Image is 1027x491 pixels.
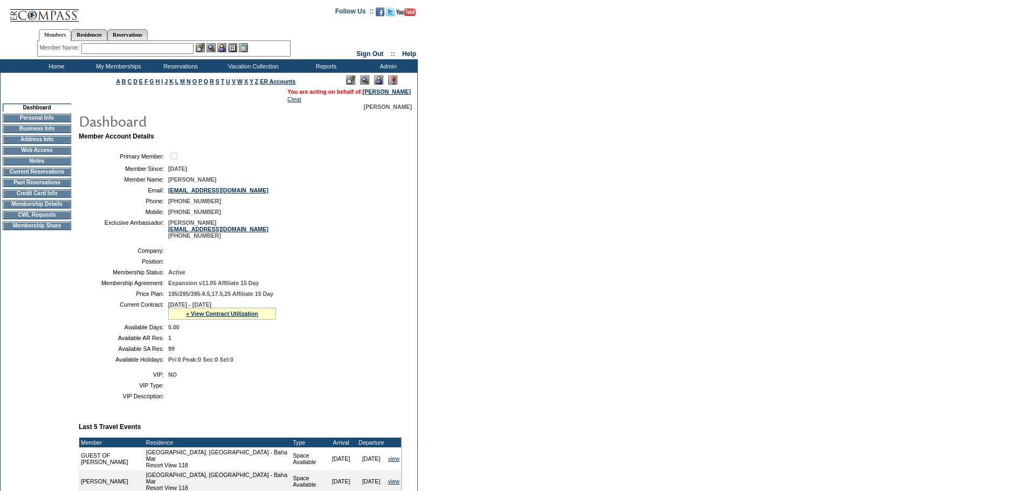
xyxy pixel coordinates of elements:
td: Address Info [3,135,71,144]
td: Home [24,59,86,73]
span: NO [168,371,177,378]
td: Primary Member: [83,151,164,161]
a: [PERSON_NAME] [363,88,411,95]
td: VIP: [83,371,164,378]
td: Personal Info [3,114,71,122]
a: L [175,78,178,85]
b: Member Account Details [79,133,154,140]
td: Available Days: [83,324,164,330]
a: Become our fan on Facebook [376,11,384,17]
td: Space Available [291,447,326,470]
td: [DATE] [326,447,356,470]
a: E [139,78,143,85]
a: G [149,78,154,85]
td: VIP Description: [83,393,164,399]
td: Email: [83,187,164,193]
td: Available AR Res: [83,335,164,341]
td: GUEST OF [PERSON_NAME] [79,447,144,470]
span: Expansion v11.05 Affiliate 15 Day [168,280,259,286]
a: V [232,78,236,85]
a: C [127,78,132,85]
span: [PERSON_NAME] [PHONE_NUMBER] [168,219,268,239]
a: X [244,78,248,85]
div: Member Name: [40,43,81,52]
a: Members [39,29,72,41]
td: Arrival [326,438,356,447]
a: Follow us on Twitter [386,11,395,17]
span: [PHONE_NUMBER] [168,209,221,215]
a: Q [204,78,208,85]
span: [PERSON_NAME] [168,176,216,183]
td: Reservations [148,59,210,73]
a: I [161,78,163,85]
a: Reservations [107,29,148,40]
td: Residence [144,438,291,447]
img: Follow us on Twitter [386,8,395,16]
span: 5.00 [168,324,180,330]
td: Membership Status: [83,269,164,275]
td: Type [291,438,326,447]
img: pgTtlDashboard.gif [78,110,294,132]
td: Position: [83,258,164,265]
td: Available Holidays: [83,356,164,363]
a: T [221,78,225,85]
a: B [122,78,126,85]
a: Sign Out [356,50,383,58]
img: Impersonate [217,43,226,52]
a: view [388,478,399,485]
td: Member Since: [83,165,164,172]
img: b_edit.gif [196,43,205,52]
span: [DATE] - [DATE] [168,301,211,308]
a: » View Contract Utilization [186,310,258,317]
td: Current Contract: [83,301,164,320]
td: Past Reservations [3,178,71,187]
a: Clear [287,96,301,102]
a: Residences [71,29,107,40]
a: [EMAIL_ADDRESS][DOMAIN_NAME] [168,226,268,232]
td: Admin [356,59,418,73]
td: Membership Agreement: [83,280,164,286]
span: Pri:0 Peak:0 Sec:0 Sel:0 [168,356,233,363]
a: ER Accounts [260,78,295,85]
td: Member Name: [83,176,164,183]
td: Dashboard [3,103,71,112]
td: Membership Share [3,222,71,230]
td: VIP Type: [83,382,164,389]
td: Notes [3,157,71,165]
a: S [216,78,219,85]
a: view [388,455,399,462]
a: A [116,78,120,85]
td: Departure [356,438,387,447]
a: W [237,78,243,85]
img: Reservations [228,43,237,52]
img: View [206,43,216,52]
b: Last 5 Travel Events [79,423,141,431]
td: Credit Card Info [3,189,71,198]
a: [EMAIL_ADDRESS][DOMAIN_NAME] [168,187,268,193]
td: Available SA Res: [83,345,164,352]
a: O [192,78,197,85]
td: Mobile: [83,209,164,215]
img: Log Concern/Member Elevation [388,75,397,85]
span: 1 [168,335,171,341]
a: Z [255,78,259,85]
a: K [169,78,174,85]
td: Member [79,438,144,447]
td: Price Plan: [83,291,164,297]
a: U [226,78,230,85]
td: Current Reservations [3,168,71,176]
td: Company: [83,247,164,254]
td: Exclusive Ambassador: [83,219,164,239]
td: [GEOGRAPHIC_DATA], [GEOGRAPHIC_DATA] - Baha Mar Resort View 118 [144,447,291,470]
img: Become our fan on Facebook [376,8,384,16]
a: R [210,78,214,85]
td: Follow Us :: [335,6,374,19]
span: [PERSON_NAME] [364,103,412,110]
td: Web Access [3,146,71,155]
td: My Memberships [86,59,148,73]
img: View Mode [360,75,369,85]
a: Help [402,50,416,58]
a: J [164,78,168,85]
span: [DATE] [168,165,187,172]
img: Subscribe to our YouTube Channel [396,8,416,16]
